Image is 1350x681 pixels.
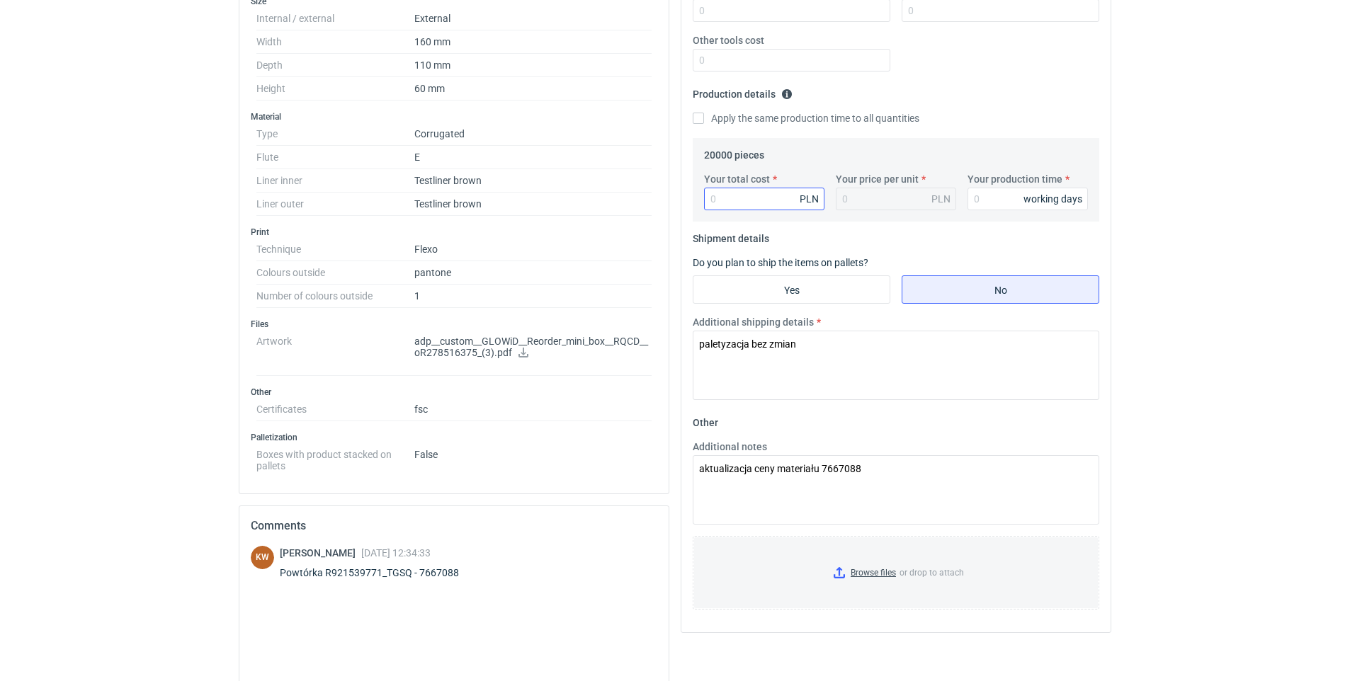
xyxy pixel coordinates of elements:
dd: E [414,146,652,169]
dt: Artwork [256,330,414,376]
dd: 1 [414,285,652,308]
div: Klaudia Wiśniewska [251,546,274,569]
textarea: paletyzacja bez zmian [693,331,1099,400]
label: Other tools cost [693,33,764,47]
dd: False [414,443,652,471]
label: Apply the same production time to all quantities [693,111,919,125]
h3: Files [251,319,657,330]
label: Your total cost [704,172,770,186]
label: Do you plan to ship the items on pallets? [693,257,868,268]
div: working days [1023,192,1082,206]
dd: Corrugated [414,122,652,146]
label: or drop to attach [693,537,1099,609]
h3: Other [251,387,657,398]
div: Powtórka R921539771_TGSQ - 7667088 [280,566,476,580]
h3: Palletization [251,432,657,443]
dt: Boxes with product stacked on pallets [256,443,414,471]
dd: Testliner brown [414,169,652,193]
h2: Comments [251,517,657,534]
dd: Testliner brown [414,193,652,216]
dd: Flexo [414,238,652,261]
input: 0 [704,188,824,210]
legend: Other [693,411,718,428]
dt: Flute [256,146,414,169]
span: [DATE] 12:34:33 [361,547,431,559]
dt: Number of colours outside [256,285,414,308]
input: 0 [693,49,890,71]
figcaption: KW [251,546,274,569]
legend: 20000 pieces [704,144,764,161]
legend: Shipment details [693,227,769,244]
dt: Type [256,122,414,146]
div: PLN [800,192,819,206]
label: Additional notes [693,440,767,454]
dt: Liner inner [256,169,414,193]
dd: 60 mm [414,77,652,101]
dt: Width [256,30,414,54]
dt: Certificates [256,398,414,421]
h3: Print [251,227,657,238]
div: PLN [931,192,951,206]
dd: External [414,7,652,30]
dt: Liner outer [256,193,414,216]
dd: 160 mm [414,30,652,54]
dt: Technique [256,238,414,261]
label: Your production time [968,172,1062,186]
dt: Depth [256,54,414,77]
dt: Colours outside [256,261,414,285]
legend: Production details [693,83,793,100]
textarea: aktualizacja ceny materiału 7667088 [693,455,1099,525]
label: Yes [693,275,890,304]
dd: 110 mm [414,54,652,77]
dt: Internal / external [256,7,414,30]
label: Additional shipping details [693,315,814,329]
p: adp__custom__GLOWiD__Reorder_mini_box__RQCD__oR278516375_(3).pdf [414,336,652,360]
dt: Height [256,77,414,101]
label: Your price per unit [836,172,919,186]
span: [PERSON_NAME] [280,547,361,559]
dd: fsc [414,398,652,421]
dd: pantone [414,261,652,285]
label: No [902,275,1099,304]
input: 0 [968,188,1088,210]
h3: Material [251,111,657,122]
